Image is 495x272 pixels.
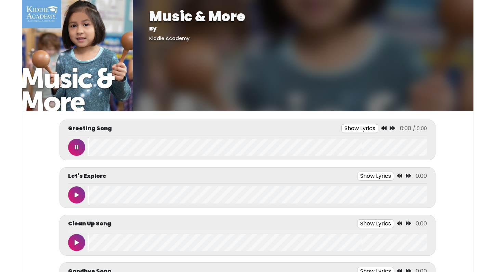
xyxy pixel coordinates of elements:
[149,8,457,25] h1: Music & More
[400,124,411,132] span: 0:00
[149,25,457,33] p: By
[68,172,106,180] p: Let's Explore
[416,172,427,180] span: 0.00
[357,172,394,181] button: Show Lyrics
[413,125,427,132] span: / 0:00
[357,219,394,228] button: Show Lyrics
[416,220,427,227] span: 0.00
[149,36,457,41] h5: Kiddie Academy
[68,124,112,133] p: Greeting Song
[341,124,378,133] button: Show Lyrics
[68,220,111,228] p: Clean Up Song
